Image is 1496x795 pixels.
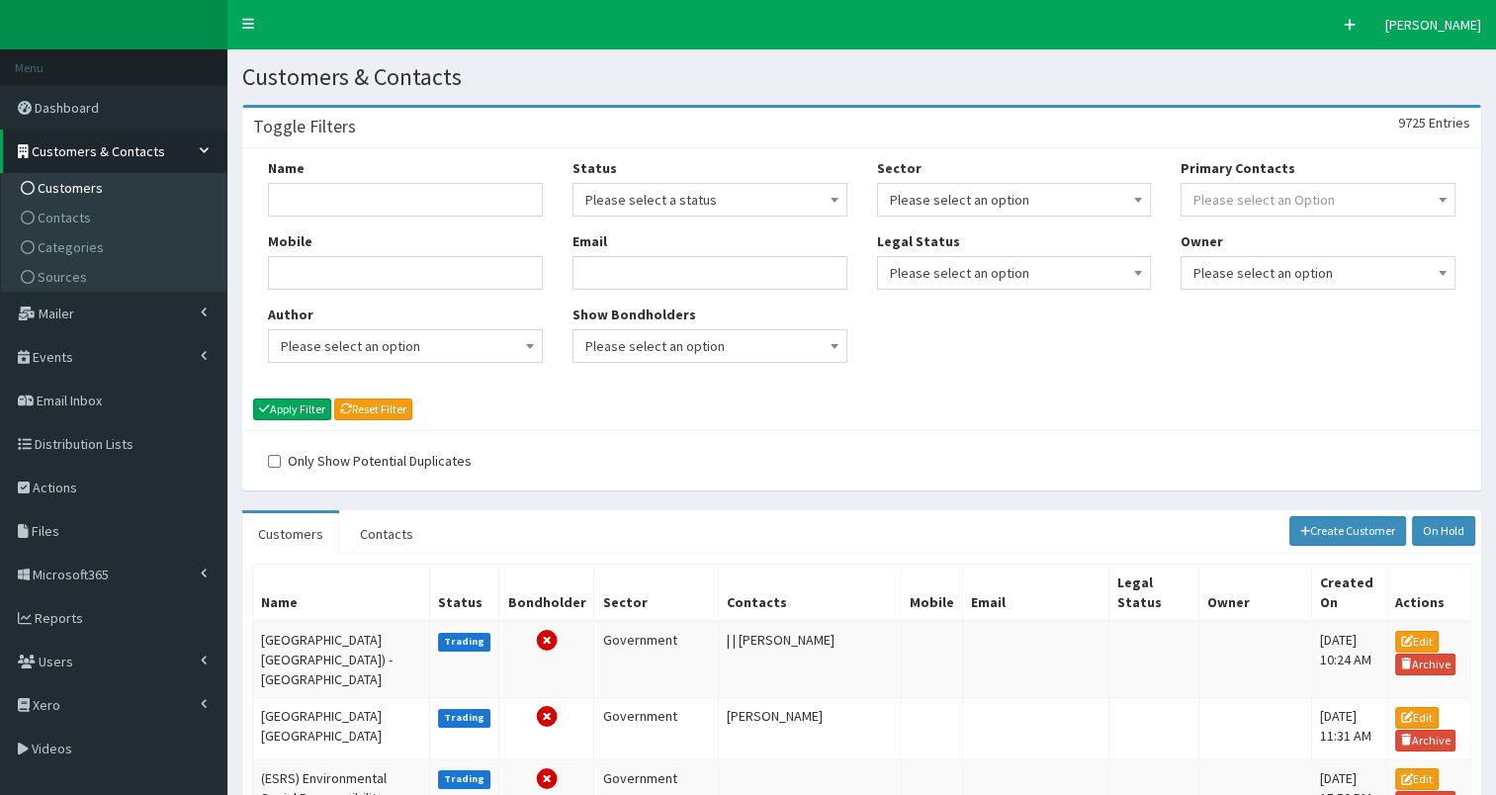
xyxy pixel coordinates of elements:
span: Videos [32,740,72,757]
label: Mobile [268,231,312,251]
span: Email Inbox [37,392,102,409]
h1: Customers & Contacts [242,64,1481,90]
a: Edit [1395,707,1439,729]
td: [GEOGRAPHIC_DATA] [GEOGRAPHIC_DATA] [253,698,430,759]
h3: Toggle Filters [253,118,356,135]
span: Please select an option [1181,256,1455,290]
th: Name [253,565,430,622]
a: On Hold [1412,516,1475,546]
a: Edit [1395,631,1439,653]
td: Government [594,621,719,698]
span: Please select an option [877,183,1152,217]
th: Bondholder [499,565,594,622]
label: Name [268,158,305,178]
td: Government [594,698,719,759]
a: Reset Filter [334,398,412,420]
label: Sector [877,158,922,178]
td: [DATE] 11:31 AM [1311,698,1386,759]
th: Email [963,565,1109,622]
span: Contacts [38,209,91,226]
span: Entries [1429,114,1470,132]
a: Create Customer [1289,516,1407,546]
a: Sources [6,262,226,292]
span: Please select an option [890,259,1139,287]
span: Customers [38,179,103,197]
span: Microsoft365 [33,566,109,583]
label: Show Bondholders [572,305,696,324]
span: Please select an option [877,256,1152,290]
span: Events [33,348,73,366]
td: | | [PERSON_NAME] [719,621,902,698]
td: [DATE] 10:24 AM [1311,621,1386,698]
a: Customers [242,513,339,555]
span: Users [39,653,73,670]
input: Only Show Potential Duplicates [268,455,281,468]
span: Please select an option [1193,259,1443,287]
th: Sector [594,565,719,622]
span: [PERSON_NAME] [1385,16,1481,34]
button: Apply Filter [253,398,331,420]
a: Edit [1395,768,1439,790]
span: Please select an option [585,332,835,360]
td: [PERSON_NAME] [719,698,902,759]
span: Files [32,522,59,540]
a: Contacts [344,513,429,555]
span: Xero [33,696,60,714]
label: Trading [438,770,491,788]
a: Contacts [6,203,226,232]
span: Please select an option [281,332,530,360]
span: Reports [35,609,83,627]
span: Please select a status [585,186,835,214]
label: Trading [438,709,491,727]
th: Status [429,565,499,622]
label: Email [572,231,607,251]
span: Please select a status [572,183,847,217]
th: Legal Status [1108,565,1198,622]
a: Archive [1395,730,1456,751]
label: Owner [1181,231,1223,251]
span: Customers & Contacts [32,142,165,160]
span: Distribution Lists [35,435,133,453]
th: Created On [1311,565,1386,622]
span: Actions [33,479,77,496]
span: Please select an option [572,329,847,363]
label: Legal Status [877,231,960,251]
a: Categories [6,232,226,262]
label: Author [268,305,313,324]
td: [GEOGRAPHIC_DATA] [GEOGRAPHIC_DATA]) - [GEOGRAPHIC_DATA] [253,621,430,698]
a: Archive [1395,654,1456,675]
span: Categories [38,238,104,256]
span: Please select an option [268,329,543,363]
span: Dashboard [35,99,99,117]
th: Mobile [902,565,963,622]
span: Please select an option [890,186,1139,214]
label: Only Show Potential Duplicates [268,451,472,471]
a: Customers [6,173,226,203]
span: 9725 [1398,114,1426,132]
label: Status [572,158,617,178]
span: Please select an Option [1193,191,1335,209]
th: Owner [1198,565,1311,622]
th: Contacts [719,565,902,622]
label: Trading [438,633,491,651]
label: Primary Contacts [1181,158,1295,178]
span: Mailer [39,305,74,322]
th: Actions [1386,565,1470,622]
span: Sources [38,268,87,286]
